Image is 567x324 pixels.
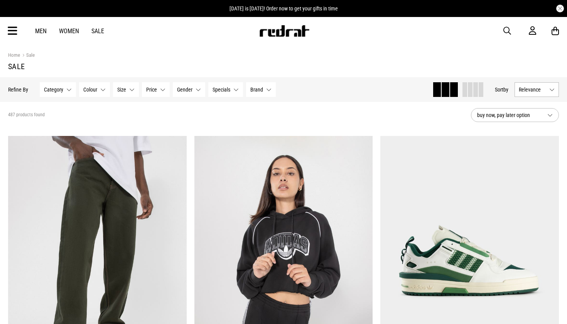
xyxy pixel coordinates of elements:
span: Relevance [519,87,546,93]
span: Category [44,87,63,93]
button: Brand [246,82,276,97]
button: Gender [173,82,205,97]
img: Redrat logo [259,25,310,37]
p: Refine By [8,87,28,93]
a: Men [35,27,47,35]
span: [DATE] is [DATE]! Order now to get your gifts in time [229,5,338,12]
span: buy now, pay later option [477,110,541,120]
span: Brand [250,87,263,93]
span: by [503,87,508,93]
button: Size [113,82,139,97]
button: buy now, pay later option [471,108,559,122]
span: Price [146,87,157,93]
span: 487 products found [8,112,45,118]
a: Sale [91,27,104,35]
button: Colour [79,82,110,97]
button: Specials [208,82,243,97]
button: Relevance [515,82,559,97]
button: Category [40,82,76,97]
a: Women [59,27,79,35]
span: Colour [83,87,97,93]
button: Sortby [495,85,508,94]
h1: Sale [8,62,559,71]
button: Price [142,82,170,97]
a: Sale [20,52,35,59]
span: Size [117,87,126,93]
a: Home [8,52,20,58]
span: Gender [177,87,192,93]
span: Specials [213,87,230,93]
